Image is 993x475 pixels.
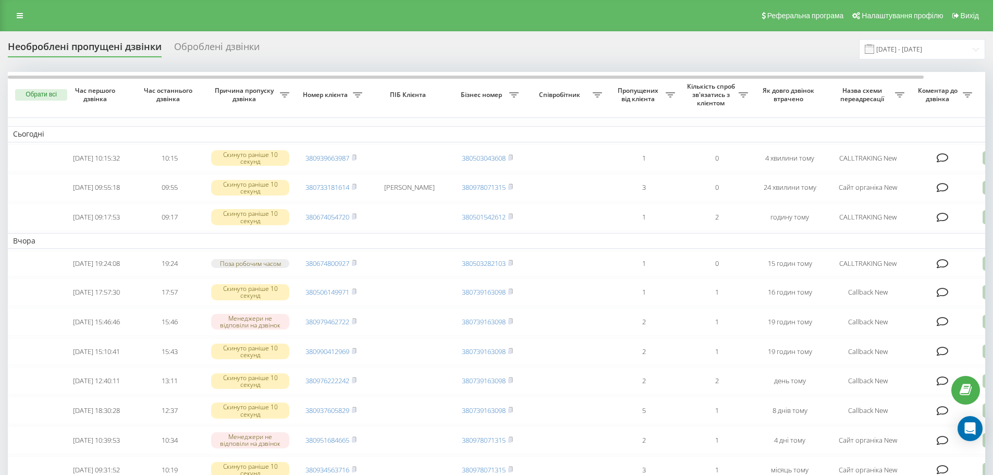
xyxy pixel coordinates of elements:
div: Скинуто раніше 10 секунд [211,284,289,300]
div: Оброблені дзвінки [174,41,260,57]
td: 1 [607,278,680,306]
a: 380674054720 [305,212,349,222]
a: 380978071315 [462,435,506,445]
td: 19:24 [133,251,206,276]
td: [DATE] 10:15:32 [60,144,133,172]
td: CALLTRAKING New [826,251,910,276]
td: 15:43 [133,338,206,366]
a: 380939663987 [305,153,349,163]
td: 2 [680,367,753,395]
td: 1 [607,203,680,231]
td: 8 днів тому [753,397,826,424]
span: Бізнес номер [456,91,509,99]
span: Номер клієнта [300,91,353,99]
td: 15 годин тому [753,251,826,276]
a: 380739163098 [462,347,506,356]
td: 1 [680,308,753,336]
td: 1 [680,278,753,306]
span: Як довго дзвінок втрачено [762,87,818,103]
a: 380503043608 [462,153,506,163]
span: Час першого дзвінка [68,87,125,103]
td: 16 годин тому [753,278,826,306]
td: 1 [680,397,753,424]
div: Скинуто раніше 10 секунд [211,403,289,418]
td: 17:57 [133,278,206,306]
span: Співробітник [529,91,593,99]
td: 4 хвилини тому [753,144,826,172]
td: 19 годин тому [753,308,826,336]
td: 0 [680,251,753,276]
div: Менеджери не відповіли на дзвінок [211,314,289,330]
td: 2 [607,338,680,366]
td: [DATE] 12:40:11 [60,367,133,395]
td: Callback New [826,338,910,366]
a: 380951684665 [305,435,349,445]
td: [DATE] 10:39:53 [60,427,133,454]
span: Коментар до дзвінка [915,87,963,103]
div: Необроблені пропущені дзвінки [8,41,162,57]
a: 380733181614 [305,182,349,192]
a: 380937605829 [305,406,349,415]
td: 10:15 [133,144,206,172]
td: 2 [607,427,680,454]
div: Менеджери не відповіли на дзвінок [211,432,289,448]
span: ПІБ Клієнта [376,91,442,99]
span: Причина пропуску дзвінка [211,87,280,103]
td: 2 [607,308,680,336]
div: Скинуто раніше 10 секунд [211,180,289,196]
td: [DATE] 15:10:41 [60,338,133,366]
td: 24 хвилини тому [753,174,826,201]
td: 13:11 [133,367,206,395]
a: 380739163098 [462,406,506,415]
div: Open Intercom Messenger [958,416,983,441]
td: Callback New [826,367,910,395]
span: Час останнього дзвінка [141,87,198,103]
td: [DATE] 15:46:46 [60,308,133,336]
span: Назва схеми переадресації [831,87,895,103]
td: 1 [680,427,753,454]
td: CALLTRAKING New [826,203,910,231]
td: [PERSON_NAME] [367,174,451,201]
span: Пропущених від клієнта [612,87,666,103]
a: 380976222242 [305,376,349,385]
a: 380739163098 [462,317,506,326]
span: Налаштування профілю [862,11,943,20]
div: Скинуто раніше 10 секунд [211,373,289,389]
td: день тому [753,367,826,395]
td: 5 [607,397,680,424]
div: Скинуто раніше 10 секунд [211,209,289,225]
td: [DATE] 09:55:18 [60,174,133,201]
td: 2 [607,367,680,395]
td: 09:55 [133,174,206,201]
td: 0 [680,174,753,201]
td: 0 [680,144,753,172]
a: 380739163098 [462,376,506,385]
td: Сайт органіка New [826,174,910,201]
td: 15:46 [133,308,206,336]
td: [DATE] 19:24:08 [60,251,133,276]
td: 10:34 [133,427,206,454]
div: Скинуто раніше 10 секунд [211,344,289,359]
td: [DATE] 18:30:28 [60,397,133,424]
div: Поза робочим часом [211,259,289,268]
td: годину тому [753,203,826,231]
td: CALLTRAKING New [826,144,910,172]
td: [DATE] 09:17:53 [60,203,133,231]
span: Кількість спроб зв'язатись з клієнтом [685,82,739,107]
td: 1 [607,144,680,172]
td: Сайт органіка New [826,427,910,454]
td: Callback New [826,308,910,336]
a: 380934563716 [305,465,349,474]
td: 1 [680,338,753,366]
a: 380739163098 [462,287,506,297]
td: 12:37 [133,397,206,424]
a: 380674800927 [305,259,349,268]
a: 380990412969 [305,347,349,356]
td: 4 дні тому [753,427,826,454]
a: 380978071315 [462,465,506,474]
td: 19 годин тому [753,338,826,366]
span: Вихід [961,11,979,20]
a: 380501542612 [462,212,506,222]
td: Callback New [826,397,910,424]
span: Реферальна програма [767,11,844,20]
